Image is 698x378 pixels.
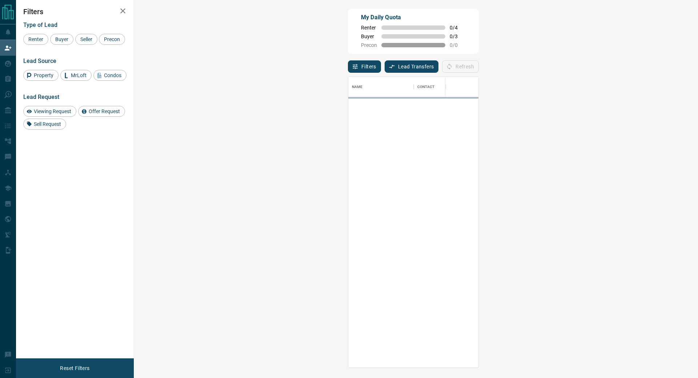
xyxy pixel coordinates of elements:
[348,77,414,97] div: Name
[23,21,57,28] span: Type of Lead
[93,70,127,81] div: Condos
[68,72,89,78] span: MrLoft
[50,34,73,45] div: Buyer
[31,108,74,114] span: Viewing Request
[414,77,472,97] div: Contact
[86,108,123,114] span: Offer Request
[361,33,377,39] span: Buyer
[31,72,56,78] span: Property
[31,121,64,127] span: Sell Request
[23,57,56,64] span: Lead Source
[101,36,123,42] span: Precon
[450,25,466,31] span: 0 / 4
[23,34,48,45] div: Renter
[450,42,466,48] span: 0 / 0
[60,70,92,81] div: MrLoft
[23,93,59,100] span: Lead Request
[361,25,377,31] span: Renter
[23,7,127,16] h2: Filters
[55,362,94,374] button: Reset Filters
[78,36,95,42] span: Seller
[99,34,125,45] div: Precon
[385,60,439,73] button: Lead Transfers
[75,34,97,45] div: Seller
[26,36,46,42] span: Renter
[361,42,377,48] span: Precon
[352,77,363,97] div: Name
[23,119,66,130] div: Sell Request
[417,77,434,97] div: Contact
[361,13,466,22] p: My Daily Quota
[53,36,71,42] span: Buyer
[23,70,59,81] div: Property
[101,72,124,78] span: Condos
[23,106,76,117] div: Viewing Request
[78,106,125,117] div: Offer Request
[450,33,466,39] span: 0 / 3
[348,60,381,73] button: Filters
